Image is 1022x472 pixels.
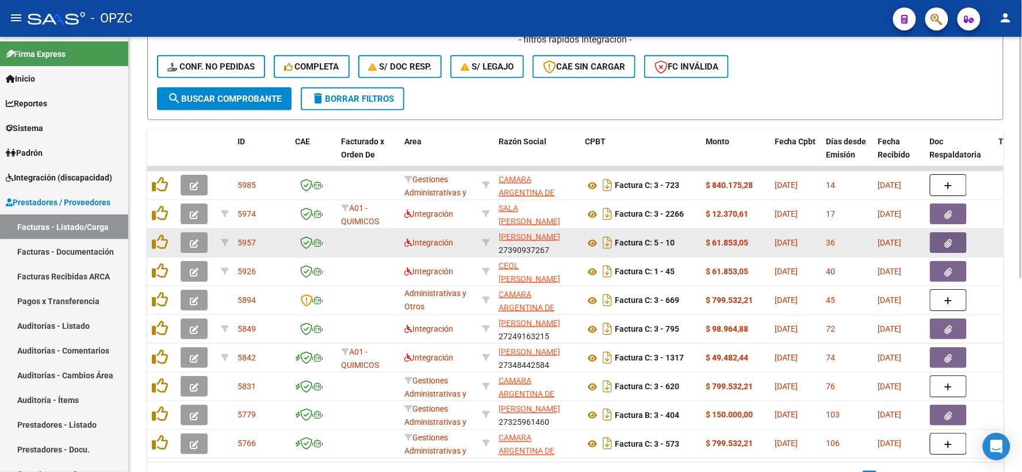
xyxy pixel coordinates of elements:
[9,11,23,25] mat-icon: menu
[600,406,615,424] i: Descargar documento
[238,137,245,146] span: ID
[499,288,576,312] div: 30716109972
[404,433,466,469] span: Gestiones Administrativas y Otros
[878,137,910,159] span: Fecha Recibido
[701,129,770,180] datatable-header-cell: Monto
[706,353,748,362] strong: $ 49.482,44
[925,129,994,180] datatable-header-cell: Doc Respaldatoria
[533,55,636,78] button: CAE SIN CARGAR
[580,129,701,180] datatable-header-cell: CPBT
[238,238,256,247] span: 5957
[826,137,867,159] span: Días desde Emisión
[499,261,560,283] span: CEOL [PERSON_NAME]
[238,181,256,190] span: 5985
[615,267,675,277] strong: Factura C: 1 - 45
[404,376,466,412] span: Gestiones Administrativas y Otros
[775,324,798,333] span: [DATE]
[238,324,256,333] span: 5849
[341,347,379,370] span: A01 - QUIMICOS
[706,324,748,333] strong: $ 98.964,88
[600,435,615,453] i: Descargar documento
[167,94,281,104] span: Buscar Comprobante
[341,137,384,159] span: Facturado x Orden De
[499,347,560,356] span: [PERSON_NAME]
[775,410,798,420] span: [DATE]
[775,353,798,362] span: [DATE]
[706,410,753,420] strong: $ 150.000,00
[615,354,684,363] strong: Factura C: 3 - 1317
[284,62,339,72] span: Completa
[878,324,902,333] span: [DATE]
[238,296,256,305] span: 5894
[826,382,836,391] span: 76
[157,55,265,78] button: Conf. no pedidas
[404,175,466,210] span: Gestiones Administrativas y Otros
[404,353,453,362] span: Integración
[878,238,902,247] span: [DATE]
[775,296,798,305] span: [DATE]
[775,209,798,218] span: [DATE]
[311,91,325,105] mat-icon: delete
[775,267,798,276] span: [DATE]
[295,137,310,146] span: CAE
[706,296,753,305] strong: $ 799.532,21
[775,439,798,448] span: [DATE]
[644,55,729,78] button: FC Inválida
[494,129,580,180] datatable-header-cell: Razón Social
[706,439,753,448] strong: $ 799.532,21
[615,382,679,392] strong: Factura C: 3 - 620
[983,433,1010,461] div: Open Intercom Messenger
[878,267,902,276] span: [DATE]
[826,353,836,362] span: 74
[157,33,994,46] h4: - filtros rápidos Integración -
[706,209,748,218] strong: $ 12.370,61
[826,209,836,218] span: 17
[404,405,466,440] span: Gestiones Administrativas y Otros
[238,410,256,420] span: 5779
[615,440,679,449] strong: Factura C: 3 - 573
[878,296,902,305] span: [DATE]
[878,209,902,218] span: [DATE]
[600,262,615,281] i: Descargar documento
[404,137,422,146] span: Area
[238,382,256,391] span: 5831
[878,410,902,420] span: [DATE]
[499,318,560,328] span: [PERSON_NAME]
[600,377,615,396] i: Descargar documento
[499,405,560,414] span: [PERSON_NAME]
[6,122,43,135] span: Sistema
[290,129,336,180] datatable-header-cell: CAE
[499,231,576,255] div: 27390937267
[654,62,718,72] span: FC Inválida
[826,267,836,276] span: 40
[6,72,35,85] span: Inicio
[499,173,576,197] div: 30716109972
[543,62,625,72] span: CAE SIN CARGAR
[404,238,453,247] span: Integración
[238,353,256,362] span: 5842
[499,403,576,427] div: 27325961460
[826,410,840,420] span: 103
[6,97,47,110] span: Reportes
[157,87,292,110] button: Buscar Comprobante
[404,275,466,311] span: Gestiones Administrativas y Otros
[585,137,606,146] span: CPBT
[499,202,576,226] div: 27335225339
[301,87,404,110] button: Borrar Filtros
[238,267,256,276] span: 5926
[706,181,753,190] strong: $ 840.175,28
[878,181,902,190] span: [DATE]
[91,6,132,31] span: - OPZC
[499,232,560,241] span: [PERSON_NAME]
[706,238,748,247] strong: $ 61.853,05
[499,317,576,341] div: 27249163215
[6,171,112,184] span: Integración (discapacidad)
[336,129,400,180] datatable-header-cell: Facturado x Orden De
[499,346,576,370] div: 27348442584
[775,382,798,391] span: [DATE]
[826,324,836,333] span: 72
[238,209,256,218] span: 5974
[499,204,560,226] span: SALA [PERSON_NAME]
[6,196,110,209] span: Prestadores / Proveedores
[826,238,836,247] span: 36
